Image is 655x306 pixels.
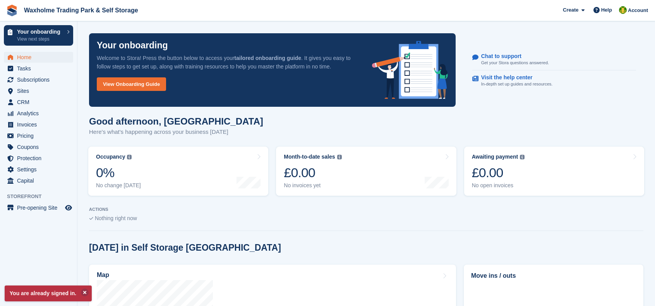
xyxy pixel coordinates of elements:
span: Account [628,7,648,14]
h1: Good afternoon, [GEOGRAPHIC_DATA] [89,116,263,127]
span: Analytics [17,108,63,119]
span: Sites [17,85,63,96]
p: In-depth set up guides and resources. [481,81,553,87]
a: menu [4,202,73,213]
span: Subscriptions [17,74,63,85]
img: icon-info-grey-7440780725fd019a000dd9b08b2336e03edf1995a4989e88bcd33f0948082b44.svg [127,155,132,159]
img: onboarding-info-6c161a55d2c0e0a8cae90662b2fe09162a5109e8cc188191df67fb4f79e88e88.svg [372,41,448,99]
span: Nothing right now [95,215,137,221]
p: View next steps [17,36,63,43]
a: menu [4,130,73,141]
div: No invoices yet [284,182,341,189]
a: menu [4,142,73,152]
span: Storefront [7,193,77,200]
div: £0.00 [472,165,525,181]
a: menu [4,52,73,63]
div: 0% [96,165,141,181]
a: Waxholme Trading Park & Self Storage [21,4,141,17]
a: menu [4,63,73,74]
img: icon-info-grey-7440780725fd019a000dd9b08b2336e03edf1995a4989e88bcd33f0948082b44.svg [520,155,525,159]
a: menu [4,108,73,119]
span: Protection [17,153,63,164]
a: Your onboarding View next steps [4,25,73,46]
h2: Map [97,272,109,279]
a: Occupancy 0% No change [DATE] [88,147,268,196]
span: CRM [17,97,63,108]
div: £0.00 [284,165,341,181]
a: Preview store [64,203,73,212]
strong: tailored onboarding guide [234,55,301,61]
a: menu [4,153,73,164]
div: Month-to-date sales [284,154,335,160]
span: Invoices [17,119,63,130]
span: Capital [17,175,63,186]
span: Pricing [17,130,63,141]
img: icon-info-grey-7440780725fd019a000dd9b08b2336e03edf1995a4989e88bcd33f0948082b44.svg [337,155,342,159]
a: menu [4,119,73,130]
p: Welcome to Stora! Press the button below to access your . It gives you easy to follow steps to ge... [97,54,360,71]
span: Pre-opening Site [17,202,63,213]
p: Chat to support [481,53,543,60]
a: Visit the help center In-depth set up guides and resources. [472,70,636,91]
p: Your onboarding [17,29,63,34]
img: stora-icon-8386f47178a22dfd0bd8f6a31ec36ba5ce8667c1dd55bd0f319d3a0aa187defe.svg [6,5,18,16]
a: menu [4,74,73,85]
a: menu [4,97,73,108]
div: Occupancy [96,154,125,160]
a: Month-to-date sales £0.00 No invoices yet [276,147,456,196]
span: Coupons [17,142,63,152]
div: No change [DATE] [96,182,141,189]
h2: [DATE] in Self Storage [GEOGRAPHIC_DATA] [89,243,281,253]
p: ACTIONS [89,207,643,212]
a: Chat to support Get your Stora questions answered. [472,49,636,70]
p: Here's what's happening across your business [DATE] [89,128,263,137]
a: View Onboarding Guide [97,77,166,91]
img: blank_slate_check_icon-ba018cac091ee9be17c0a81a6c232d5eb81de652e7a59be601be346b1b6ddf79.svg [89,217,93,220]
p: Your onboarding [97,41,168,50]
a: Awaiting payment £0.00 No open invoices [464,147,644,196]
span: Create [563,6,578,14]
span: Settings [17,164,63,175]
h2: Move ins / outs [471,271,636,280]
img: Waxholme Self Storage [619,6,627,14]
span: Tasks [17,63,63,74]
a: menu [4,164,73,175]
p: You are already signed in. [5,285,92,301]
p: Get your Stora questions answered. [481,60,549,66]
a: menu [4,175,73,186]
p: Visit the help center [481,74,547,81]
span: Home [17,52,63,63]
a: menu [4,85,73,96]
div: No open invoices [472,182,525,189]
div: Awaiting payment [472,154,518,160]
span: Help [601,6,612,14]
